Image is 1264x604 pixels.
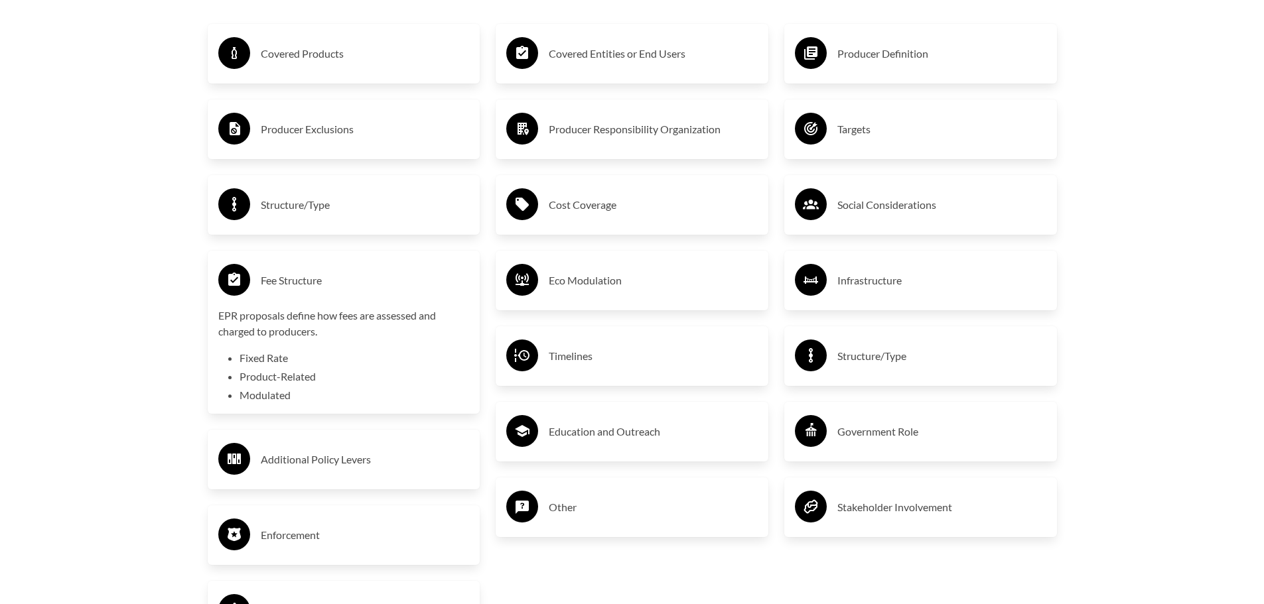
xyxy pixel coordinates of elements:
[837,43,1046,64] h3: Producer Definition
[549,345,758,367] h3: Timelines
[240,369,470,385] li: Product-Related
[261,524,470,546] h3: Enforcement
[837,345,1046,367] h3: Structure/Type
[837,421,1046,442] h3: Government Role
[261,449,470,470] h3: Additional Policy Levers
[837,497,1046,518] h3: Stakeholder Involvement
[549,119,758,140] h3: Producer Responsibility Organization
[261,119,470,140] h3: Producer Exclusions
[240,387,470,403] li: Modulated
[549,194,758,215] h3: Cost Coverage
[261,270,470,291] h3: Fee Structure
[837,270,1046,291] h3: Infrastructure
[837,119,1046,140] h3: Targets
[240,350,470,366] li: Fixed Rate
[549,497,758,518] h3: Other
[549,421,758,442] h3: Education and Outreach
[837,194,1046,215] h3: Social Considerations
[218,308,470,339] p: EPR proposals define how fees are assessed and charged to producers.
[261,194,470,215] h3: Structure/Type
[549,270,758,291] h3: Eco Modulation
[261,43,470,64] h3: Covered Products
[549,43,758,64] h3: Covered Entities or End Users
